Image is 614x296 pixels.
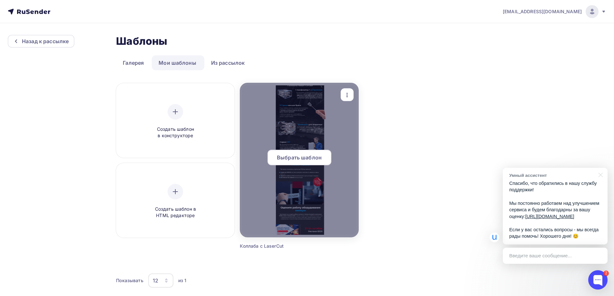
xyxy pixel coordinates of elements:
a: Мои шаблоны [152,55,203,70]
a: [EMAIL_ADDRESS][DOMAIN_NAME] [503,5,606,18]
div: 12 [153,277,158,284]
img: Умный ассистент [490,233,499,242]
div: 2 [603,271,609,276]
span: Выбрать шаблон [277,154,322,161]
div: Показывать [116,277,143,284]
div: Введите ваше сообщение... [503,248,608,264]
a: [URL][DOMAIN_NAME] [525,214,574,219]
span: Создать шаблон в конструкторе [145,126,206,139]
span: Создать шаблон в HTML редакторе [145,206,206,219]
span: [EMAIL_ADDRESS][DOMAIN_NAME] [503,8,582,15]
div: Умный ассистент [509,172,595,178]
div: из 1 [178,277,187,284]
button: 12 [148,273,174,288]
a: Галерея [116,55,151,70]
div: Назад к рассылке [22,37,69,45]
a: Из рассылок [204,55,252,70]
div: Коллаба с LaserCut [240,243,329,249]
p: Спасибо, что обратились в нашу службу поддержки! Мы постоянно работаем над улучшением сервиса и б... [509,180,601,240]
h2: Шаблоны [116,35,167,48]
